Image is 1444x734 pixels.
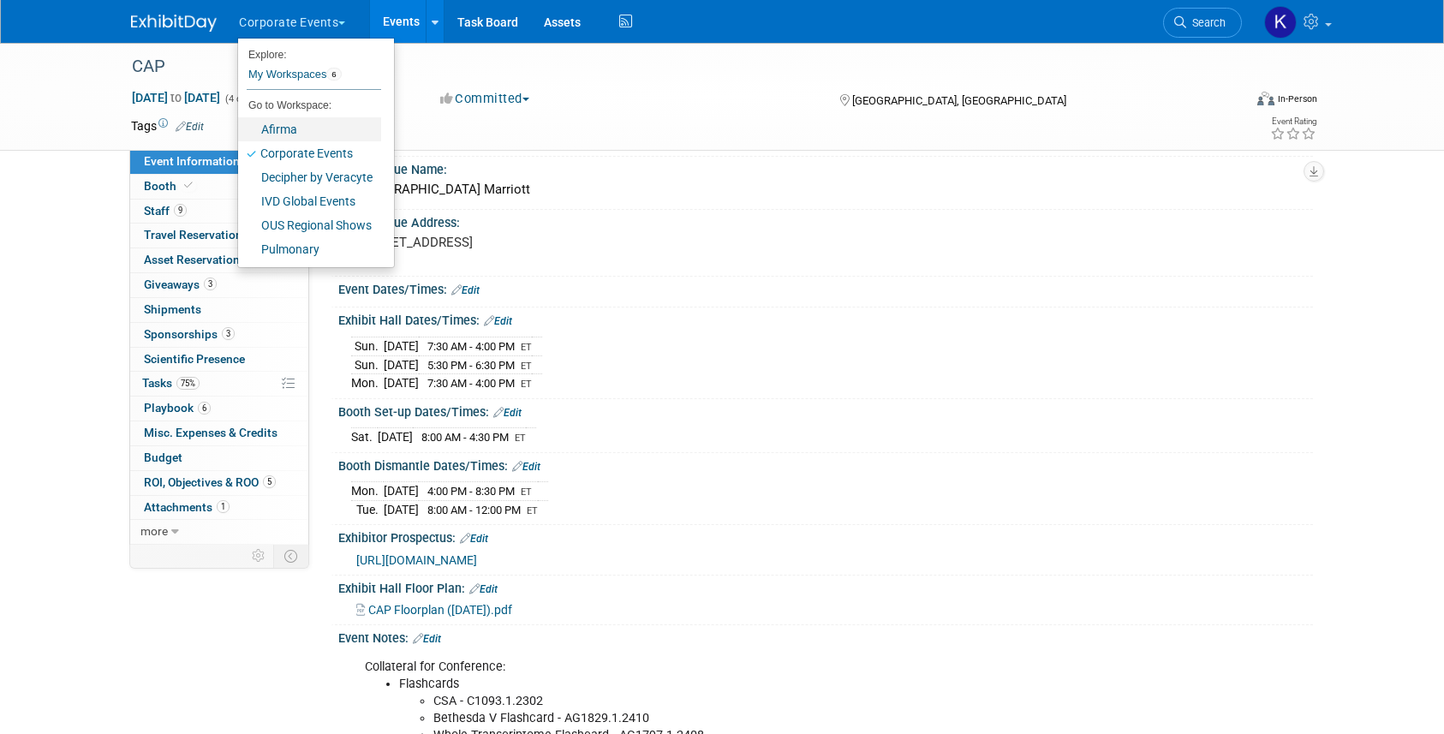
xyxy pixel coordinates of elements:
[521,361,532,372] span: ET
[238,189,381,213] a: IVD Global Events
[130,224,308,248] a: Travel Reservations5
[176,121,204,133] a: Edit
[204,277,217,290] span: 3
[356,603,512,617] a: CAP Floorplan ([DATE]).pdf
[247,60,381,89] a: My Workspaces6
[130,496,308,520] a: Attachments1
[384,374,419,392] td: [DATE]
[238,213,381,237] a: OUS Regional Shows
[512,461,540,473] a: Edit
[130,397,308,421] a: Playbook6
[131,15,217,32] img: ExhibitDay
[515,433,526,444] span: ET
[144,352,245,366] span: Scientific Presence
[338,157,1313,178] div: Event Venue Name:
[238,117,381,141] a: Afirma
[356,553,477,567] a: [URL][DOMAIN_NAME]
[244,545,274,567] td: Personalize Event Tab Strip
[378,428,413,446] td: [DATE]
[176,377,200,390] span: 75%
[130,248,308,272] a: Asset Reservations7
[144,277,217,291] span: Giveaways
[217,500,230,513] span: 1
[384,355,419,374] td: [DATE]
[130,273,308,297] a: Giveaways3
[263,475,276,488] span: 5
[351,337,384,355] td: Sun.
[521,379,532,390] span: ET
[1270,117,1316,126] div: Event Rating
[351,482,384,501] td: Mon.
[338,576,1313,598] div: Exhibit Hall Floor Plan:
[198,402,211,415] span: 6
[1264,6,1297,39] img: Keirsten Davis
[384,500,419,518] td: [DATE]
[357,235,725,250] pre: [STREET_ADDRESS]
[413,633,441,645] a: Edit
[338,625,1313,647] div: Event Notes:
[351,355,384,374] td: Sun.
[130,298,308,322] a: Shipments
[427,377,515,390] span: 7:30 AM - 4:00 PM
[130,421,308,445] a: Misc. Expenses & Credits
[144,451,182,464] span: Budget
[351,428,378,446] td: Sat.
[274,545,309,567] td: Toggle Event Tabs
[224,93,260,104] span: (4 days)
[130,150,308,174] a: Event Information
[222,327,235,340] span: 3
[130,520,308,544] a: more
[433,710,1114,727] li: Bethesda V Flashcard - AG1829.1.2410
[1277,92,1317,105] div: In-Person
[144,154,240,168] span: Event Information
[144,228,266,242] span: Travel Reservations
[144,179,196,193] span: Booth
[527,505,538,516] span: ET
[384,337,419,355] td: [DATE]
[338,399,1313,421] div: Booth Set-up Dates/Times:
[130,200,308,224] a: Staff9
[130,348,308,372] a: Scientific Presence
[131,117,204,134] td: Tags
[144,401,211,415] span: Playbook
[338,453,1313,475] div: Booth Dismantle Dates/Times:
[427,485,515,498] span: 4:00 PM - 8:30 PM
[238,141,381,165] a: Corporate Events
[469,583,498,595] a: Edit
[1141,89,1317,115] div: Event Format
[338,277,1313,299] div: Event Dates/Times:
[144,327,235,341] span: Sponsorships
[144,426,277,439] span: Misc. Expenses & Credits
[368,603,512,617] span: CAP Floorplan ([DATE]).pdf
[126,51,1216,82] div: CAP
[130,175,308,199] a: Booth
[351,374,384,392] td: Mon.
[144,302,201,316] span: Shipments
[521,486,532,498] span: ET
[460,533,488,545] a: Edit
[238,165,381,189] a: Decipher by Veracyte
[451,284,480,296] a: Edit
[144,253,263,266] span: Asset Reservations
[174,204,187,217] span: 9
[140,524,168,538] span: more
[1186,16,1226,29] span: Search
[144,475,276,489] span: ROI, Objectives & ROO
[493,407,522,419] a: Edit
[421,431,509,444] span: 8:00 AM - 4:30 PM
[130,471,308,495] a: ROI, Objectives & ROO5
[144,500,230,514] span: Attachments
[1163,8,1242,38] a: Search
[130,372,308,396] a: Tasks75%
[427,359,515,372] span: 5:30 PM - 6:30 PM
[338,210,1313,231] div: Event Venue Address:
[144,204,187,218] span: Staff
[351,500,384,518] td: Tue.
[434,90,536,108] button: Committed
[338,525,1313,547] div: Exhibitor Prospectus:
[351,176,1300,203] div: [GEOGRAPHIC_DATA] Marriott
[433,693,1114,710] li: CSA - C1093.1.2302
[384,482,419,501] td: [DATE]
[1257,92,1274,105] img: Format-Inperson.png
